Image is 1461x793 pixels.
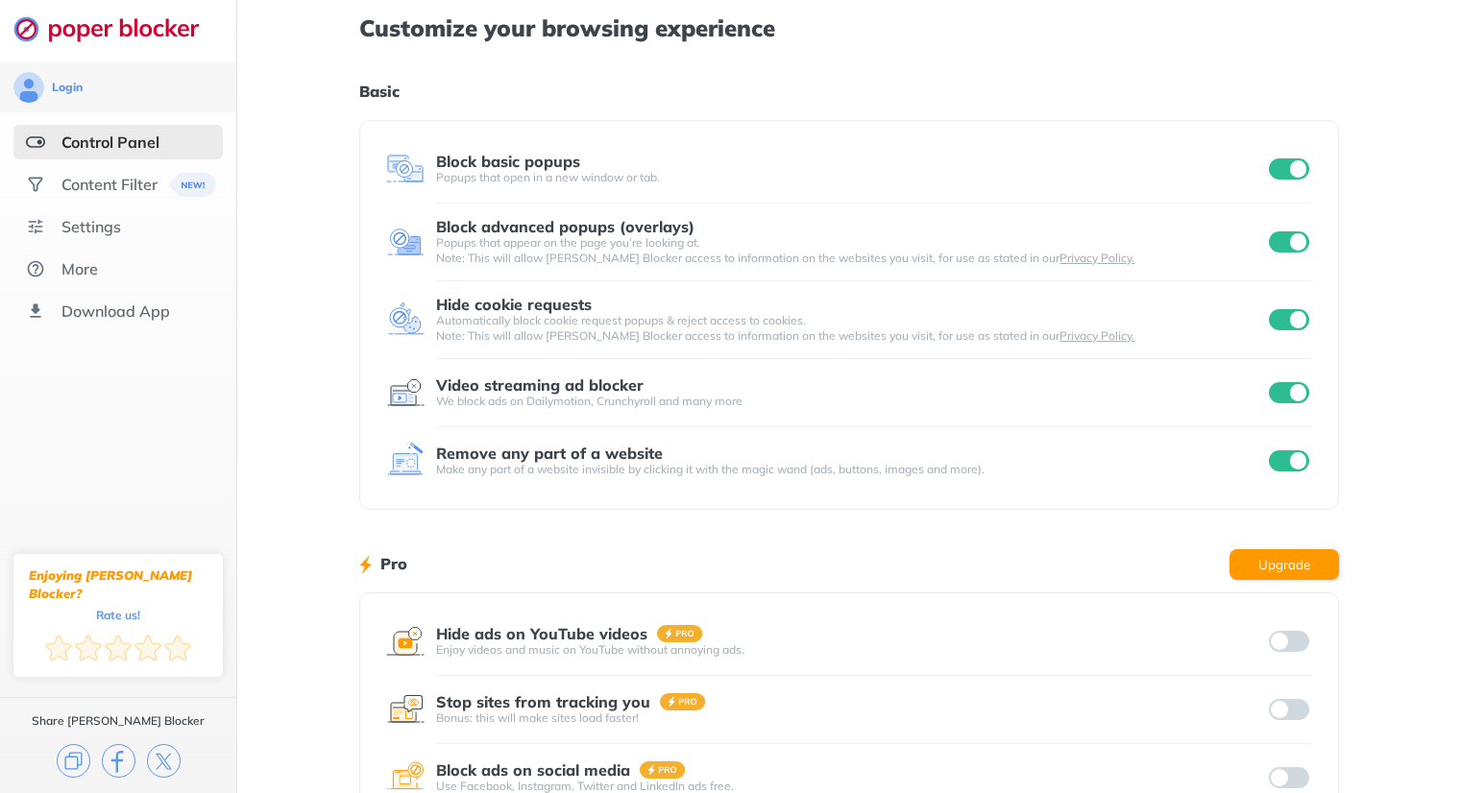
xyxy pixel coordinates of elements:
[96,611,140,619] div: Rate us!
[26,175,45,194] img: social.svg
[380,551,407,576] h1: Pro
[436,235,1264,266] div: Popups that appear on the page you’re looking at. Note: This will allow [PERSON_NAME] Blocker acc...
[436,693,650,710] div: Stop sites from tracking you
[436,313,1264,344] div: Automatically block cookie request popups & reject access to cookies. Note: This will allow [PERS...
[386,690,425,729] img: feature icon
[32,713,205,729] div: Share [PERSON_NAME] Blocker
[640,761,686,779] img: pro-badge.svg
[386,300,425,339] img: feature icon
[26,259,45,278] img: about.svg
[436,445,663,462] div: Remove any part of a website
[436,153,580,170] div: Block basic popups
[1230,549,1339,580] button: Upgrade
[359,79,1338,104] h1: Basic
[660,693,706,710] img: pro-badge.svg
[13,72,44,103] img: avatar.svg
[436,170,1264,185] div: Popups that open in a new window or tab.
[61,217,121,236] div: Settings
[657,625,703,642] img: pro-badge.svg
[386,223,425,261] img: feature icon
[386,442,425,480] img: feature icon
[1059,328,1134,343] a: Privacy Policy.
[359,553,372,576] img: lighting bolt
[169,173,216,197] img: menuBanner.svg
[436,218,694,235] div: Block advanced popups (overlays)
[61,301,170,321] div: Download App
[26,301,45,321] img: download-app.svg
[386,150,425,188] img: feature icon
[436,394,1264,409] div: We block ads on Dailymotion, Crunchyroll and many more
[26,217,45,236] img: settings.svg
[1059,251,1134,265] a: Privacy Policy.
[436,462,1264,477] div: Make any part of a website invisible by clicking it with the magic wand (ads, buttons, images and...
[436,761,630,779] div: Block ads on social media
[29,566,207,603] div: Enjoying [PERSON_NAME] Blocker?
[436,642,1264,658] div: Enjoy videos and music on YouTube without annoying ads.
[436,625,647,642] div: Hide ads on YouTube videos
[102,744,135,778] img: facebook.svg
[436,710,1264,726] div: Bonus: this will make sites load faster!
[386,373,425,412] img: feature icon
[26,132,45,152] img: features-selected.svg
[436,376,644,394] div: Video streaming ad blocker
[61,175,158,194] div: Content Filter
[57,744,90,778] img: copy.svg
[386,622,425,661] img: feature icon
[359,15,1338,40] h1: Customize your browsing experience
[52,80,83,95] div: Login
[61,259,98,278] div: More
[13,15,220,42] img: logo-webpage.svg
[436,296,592,313] div: Hide cookie requests
[147,744,181,778] img: x.svg
[61,132,159,152] div: Control Panel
